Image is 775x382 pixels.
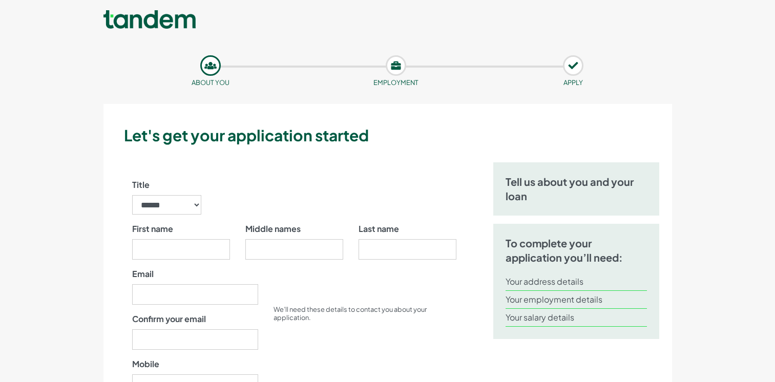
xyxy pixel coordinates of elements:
[192,78,229,87] small: About you
[132,313,206,325] label: Confirm your email
[132,223,173,235] label: First name
[506,273,647,291] li: Your address details
[124,124,668,146] h3: Let's get your application started
[132,358,159,370] label: Mobile
[359,223,399,235] label: Last name
[132,268,154,280] label: Email
[506,309,647,327] li: Your salary details
[506,236,647,265] h5: To complete your application you’ll need:
[274,305,427,322] small: We’ll need these details to contact you about your application.
[506,291,647,309] li: Your employment details
[245,223,301,235] label: Middle names
[506,175,647,203] h5: Tell us about you and your loan
[563,78,583,87] small: APPLY
[132,179,150,191] label: Title
[373,78,418,87] small: Employment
